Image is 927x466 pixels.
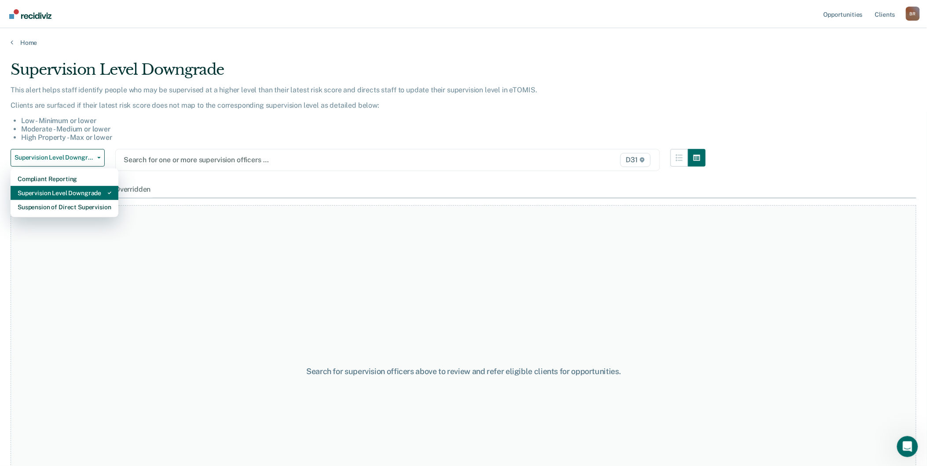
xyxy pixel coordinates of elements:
[21,125,706,133] li: Moderate - Medium or lower
[906,7,920,21] button: Profile dropdown button
[113,182,152,198] div: Overridden
[897,436,918,457] iframe: Intercom live chat
[18,200,111,214] div: Suspension of Direct Supervision
[18,172,111,186] div: Compliant Reporting
[15,154,94,161] span: Supervision Level Downgrade
[906,7,920,21] div: B R
[11,149,105,167] button: Supervision Level Downgrade
[11,39,916,47] a: Home
[21,116,706,125] li: Low - Minimum or lower
[620,153,651,167] span: D31
[11,101,706,109] p: Clients are surfaced if their latest risk score does not map to the corresponding supervision lev...
[11,61,706,86] div: Supervision Level Downgrade
[237,367,690,376] div: Search for supervision officers above to review and refer eligible clients for opportunities.
[21,133,706,142] li: High Property - Max or lower
[9,9,51,19] img: Recidiviz
[11,86,706,94] p: This alert helps staff identify people who may be supervised at a higher level than their latest ...
[18,186,111,200] div: Supervision Level Downgrade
